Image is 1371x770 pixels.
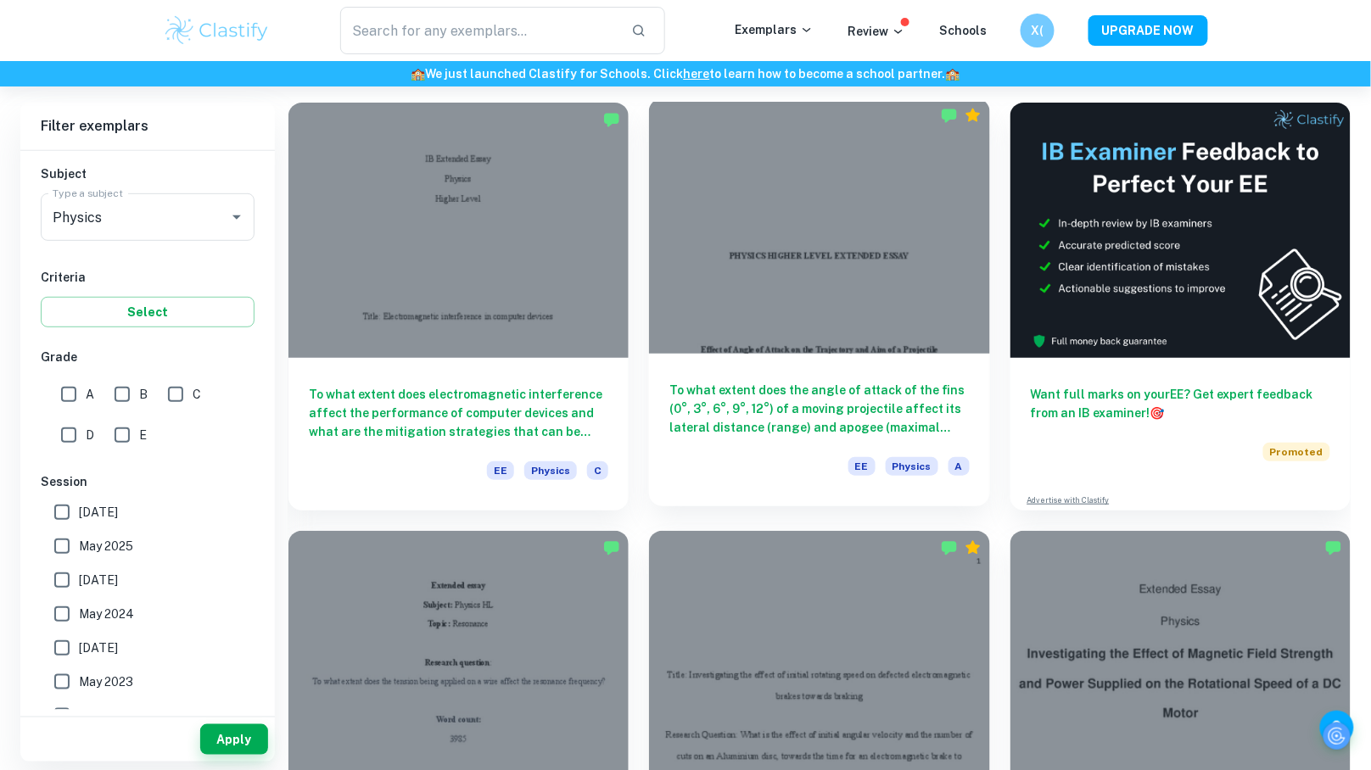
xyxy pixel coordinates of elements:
[524,461,577,480] span: Physics
[41,268,255,287] h6: Criteria
[163,14,271,47] img: Clastify logo
[86,426,94,444] span: D
[848,457,876,476] span: EE
[603,539,620,556] img: Marked
[200,724,268,755] button: Apply
[1028,21,1048,40] h6: X(
[1263,443,1330,461] span: Promoted
[3,64,1368,83] h6: We just launched Clastify for Schools. Click to learn how to become a school partner.
[411,67,426,81] span: 🏫
[603,111,620,128] img: Marked
[684,67,710,81] a: here
[193,385,201,404] span: C
[1088,15,1208,46] button: UPGRADE NOW
[939,24,987,37] a: Schools
[79,706,118,725] span: [DATE]
[288,103,629,511] a: To what extent does electromagnetic interference affect the performance of computer devices and w...
[309,385,608,441] h6: To what extent does electromagnetic interference affect the performance of computer devices and w...
[848,22,905,41] p: Review
[886,457,938,476] span: Physics
[1010,103,1351,511] a: Want full marks on yourEE? Get expert feedback from an IB examiner!PromotedAdvertise with Clastify
[965,539,982,556] div: Premium
[735,20,814,39] p: Exemplars
[41,165,255,183] h6: Subject
[1031,385,1330,422] h6: Want full marks on your EE ? Get expert feedback from an IB examiner!
[340,7,618,54] input: Search for any exemplars...
[1027,494,1110,506] a: Advertise with Clastify
[949,457,970,476] span: A
[941,539,958,556] img: Marked
[1021,14,1055,47] button: X(
[79,605,134,623] span: May 2024
[1325,539,1342,556] img: Marked
[965,107,982,124] div: Premium
[41,472,255,491] h6: Session
[79,639,118,657] span: [DATE]
[1150,406,1165,420] span: 🎯
[1320,711,1354,745] button: Help and Feedback
[139,385,148,404] span: B
[79,571,118,589] span: [DATE]
[53,186,123,200] label: Type a subject
[669,381,969,437] h6: To what extent does the angle of attack of the fins (0°, 3°, 6°, 9°, 12°) of a moving projectile ...
[79,503,118,522] span: [DATE]
[139,426,147,444] span: E
[79,672,133,691] span: May 2023
[225,205,249,229] button: Open
[41,297,255,327] button: Select
[1010,103,1351,358] img: Thumbnail
[941,107,958,124] img: Marked
[20,103,275,150] h6: Filter exemplars
[649,103,989,511] a: To what extent does the angle of attack of the fins (0°, 3°, 6°, 9°, 12°) of a moving projectile ...
[587,461,608,480] span: C
[41,348,255,366] h6: Grade
[946,67,960,81] span: 🏫
[86,385,94,404] span: A
[487,461,514,480] span: EE
[79,537,133,555] span: May 2025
